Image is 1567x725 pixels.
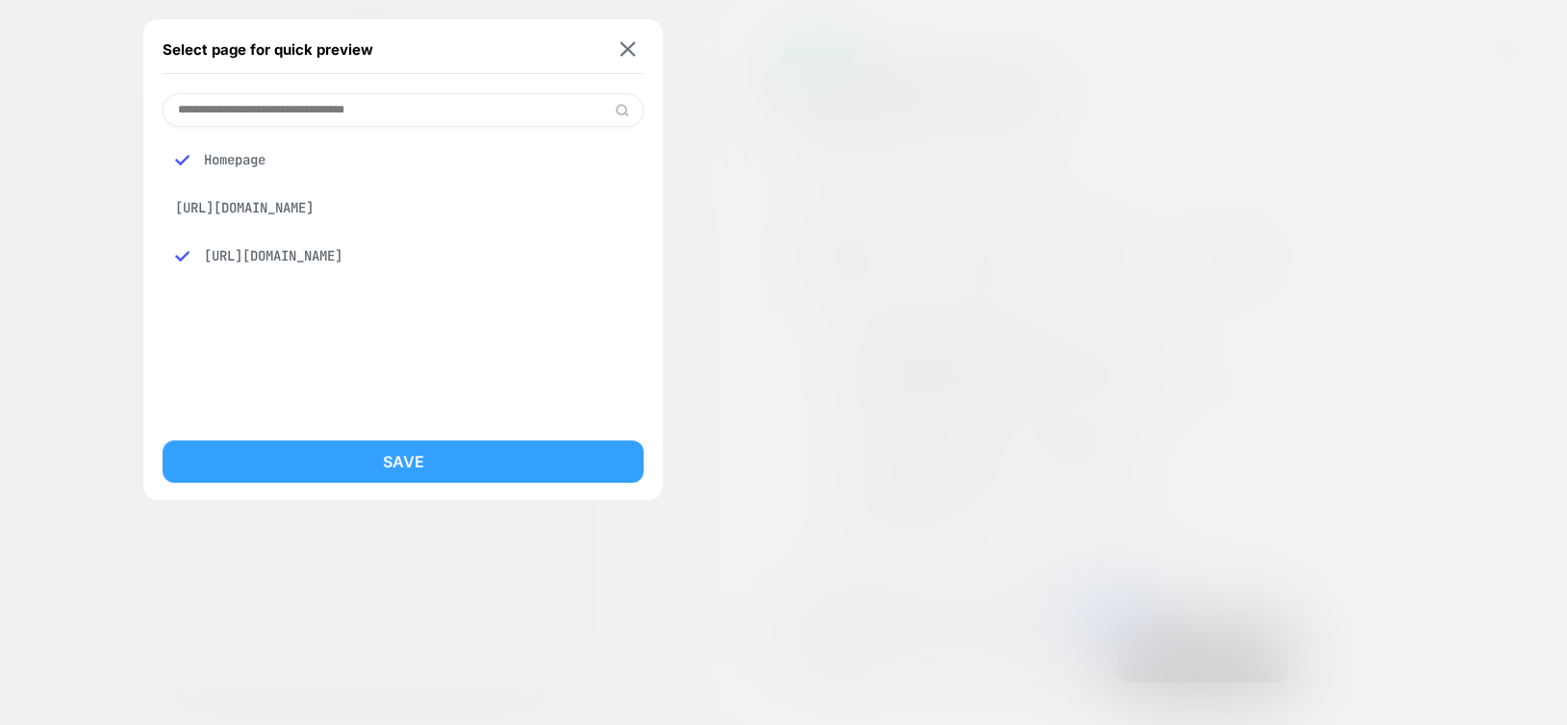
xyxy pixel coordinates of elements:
[163,440,644,483] button: Save
[175,153,190,167] img: blue checkmark
[163,189,644,226] div: [URL][DOMAIN_NAME]
[615,103,629,117] img: edit
[163,237,644,274] div: [URL][DOMAIN_NAME]
[163,141,644,178] div: Homepage
[620,42,636,57] img: close
[175,249,190,263] img: blue checkmark
[163,40,373,59] span: Select page for quick preview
